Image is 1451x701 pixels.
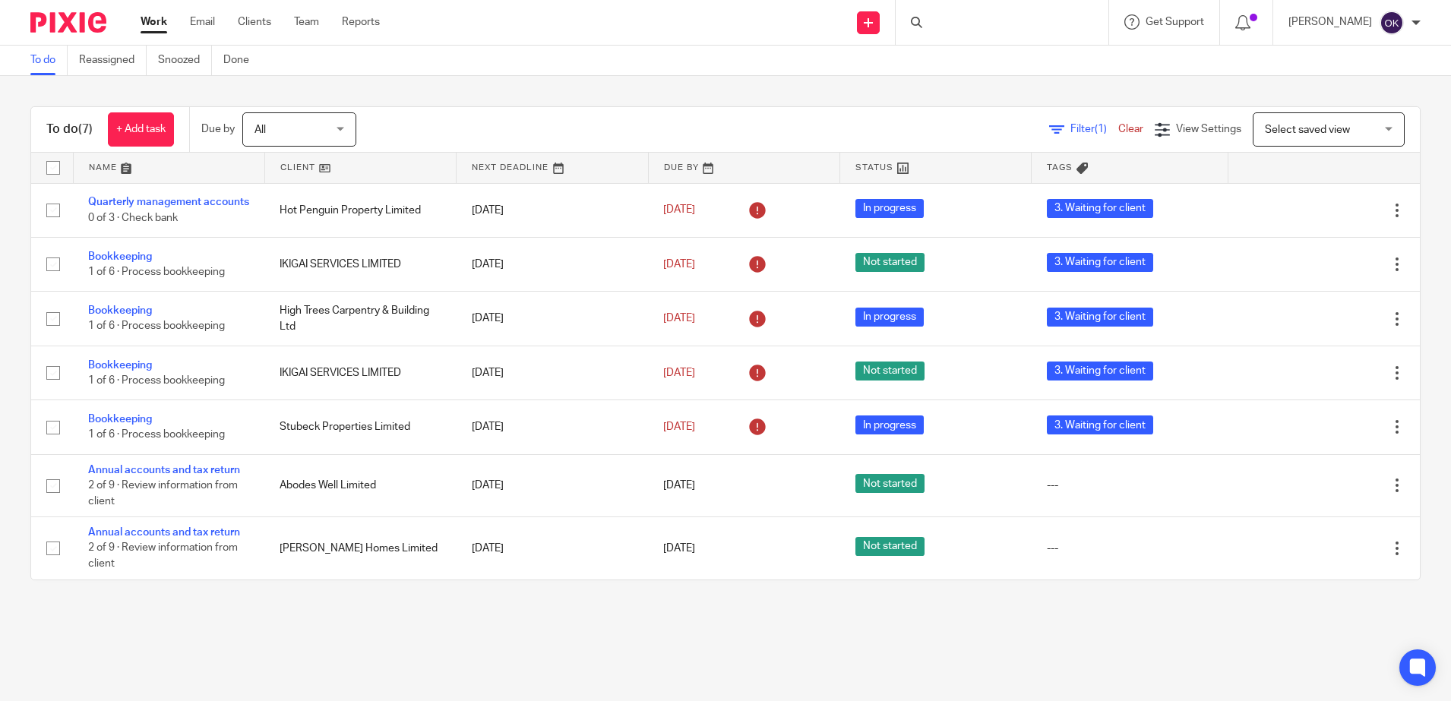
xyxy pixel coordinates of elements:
[264,517,456,579] td: [PERSON_NAME] Homes Limited
[855,199,924,218] span: In progress
[223,46,261,75] a: Done
[264,400,456,454] td: Stubeck Properties Limited
[663,368,695,378] span: [DATE]
[457,292,648,346] td: [DATE]
[1380,11,1404,35] img: svg%3E
[1176,124,1241,134] span: View Settings
[79,46,147,75] a: Reassigned
[201,122,235,137] p: Due by
[88,430,225,440] span: 1 of 6 · Process bookkeeping
[88,375,225,386] span: 1 of 6 · Process bookkeeping
[190,14,215,30] a: Email
[342,14,380,30] a: Reports
[663,480,695,491] span: [DATE]
[254,125,266,135] span: All
[1047,199,1153,218] span: 3. Waiting for client
[855,474,925,493] span: Not started
[457,183,648,237] td: [DATE]
[158,46,212,75] a: Snoozed
[457,454,648,516] td: [DATE]
[264,237,456,291] td: IKIGAI SERVICES LIMITED
[30,46,68,75] a: To do
[1047,253,1153,272] span: 3. Waiting for client
[264,346,456,399] td: IKIGAI SERVICES LIMITED
[78,123,93,135] span: (7)
[88,480,238,507] span: 2 of 9 · Review information from client
[141,14,167,30] a: Work
[30,12,106,33] img: Pixie
[264,292,456,346] td: High Trees Carpentry & Building Ltd
[1047,541,1213,556] div: ---
[457,237,648,291] td: [DATE]
[88,305,152,316] a: Bookkeeping
[457,346,648,399] td: [DATE]
[457,400,648,454] td: [DATE]
[855,362,925,380] span: Not started
[457,517,648,579] td: [DATE]
[1047,478,1213,493] div: ---
[238,14,271,30] a: Clients
[663,205,695,216] span: [DATE]
[855,415,924,434] span: In progress
[1146,17,1204,27] span: Get Support
[855,253,925,272] span: Not started
[1047,415,1153,434] span: 3. Waiting for client
[264,183,456,237] td: Hot Penguin Property Limited
[1118,124,1143,134] a: Clear
[1288,14,1372,30] p: [PERSON_NAME]
[88,527,240,538] a: Annual accounts and tax return
[88,321,225,332] span: 1 of 6 · Process bookkeeping
[88,251,152,262] a: Bookkeeping
[294,14,319,30] a: Team
[663,259,695,270] span: [DATE]
[88,213,178,223] span: 0 of 3 · Check bank
[88,197,249,207] a: Quarterly management accounts
[88,360,152,371] a: Bookkeeping
[855,537,925,556] span: Not started
[264,454,456,516] td: Abodes Well Limited
[1047,362,1153,380] span: 3. Waiting for client
[88,543,238,570] span: 2 of 9 · Review information from client
[88,267,225,277] span: 1 of 6 · Process bookkeeping
[88,465,240,475] a: Annual accounts and tax return
[46,122,93,137] h1: To do
[855,308,924,327] span: In progress
[1095,124,1107,134] span: (1)
[663,543,695,554] span: [DATE]
[1047,163,1073,172] span: Tags
[108,112,174,147] a: + Add task
[1265,125,1350,135] span: Select saved view
[663,422,695,432] span: [DATE]
[1070,124,1118,134] span: Filter
[663,313,695,324] span: [DATE]
[1047,308,1153,327] span: 3. Waiting for client
[88,414,152,425] a: Bookkeeping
